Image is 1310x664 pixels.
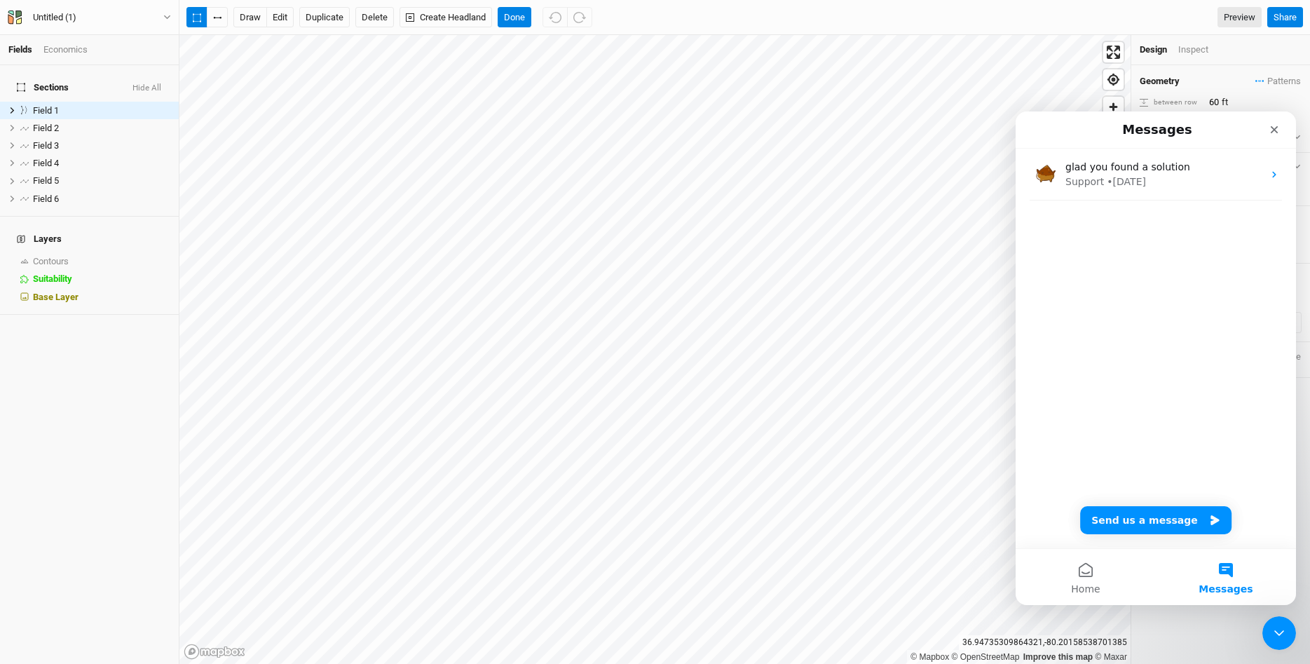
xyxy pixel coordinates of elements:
[8,225,170,253] h4: Layers
[1140,97,1201,108] div: between row
[33,273,170,285] div: Suitability
[952,652,1020,662] a: OpenStreetMap
[33,105,170,116] div: Field 1
[33,175,59,186] span: Field 5
[43,43,88,56] div: Economics
[33,256,170,267] div: Contours
[1255,74,1302,89] button: Patterns
[400,7,492,28] button: Create Headland
[1095,652,1127,662] a: Maxar
[33,158,170,169] div: Field 4
[1140,43,1167,56] div: Design
[33,105,59,116] span: Field 1
[8,44,32,55] a: Fields
[910,652,949,662] a: Mapbox
[179,35,1131,664] canvas: Map
[17,82,69,93] span: Sections
[33,292,79,302] span: Base Layer
[33,11,76,25] div: Untitled (1)
[1016,111,1296,605] iframe: Intercom live chat
[33,194,59,204] span: Field 6
[33,256,69,266] span: Contours
[355,7,394,28] button: Delete
[7,10,172,25] button: Untitled (1)
[1267,7,1303,28] button: Share
[33,140,170,151] div: Field 3
[959,635,1131,650] div: 36.94735309864321 , -80.20158538701385
[33,292,170,303] div: Base Layer
[1103,69,1124,90] button: Find my location
[233,7,267,28] button: draw
[1178,43,1228,56] div: Inspect
[299,7,350,28] button: Duplicate
[1255,74,1301,88] span: Patterns
[1217,7,1262,28] a: Preview
[1262,616,1296,650] iframe: Intercom live chat
[1103,97,1124,117] button: Zoom in
[567,7,592,28] button: Redo (^Z)
[543,7,568,28] button: Undo (^z)
[498,7,531,28] button: Done
[33,140,59,151] span: Field 3
[1140,76,1180,87] h4: Geometry
[33,273,72,284] span: Suitability
[33,123,170,134] div: Field 2
[132,83,162,93] button: Hide All
[266,7,294,28] button: edit
[33,123,59,133] span: Field 2
[33,158,59,168] span: Field 4
[184,644,245,660] a: Mapbox logo
[1023,652,1093,662] a: Improve this map
[33,175,170,187] div: Field 5
[1103,42,1124,62] button: Enter fullscreen
[33,194,170,205] div: Field 6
